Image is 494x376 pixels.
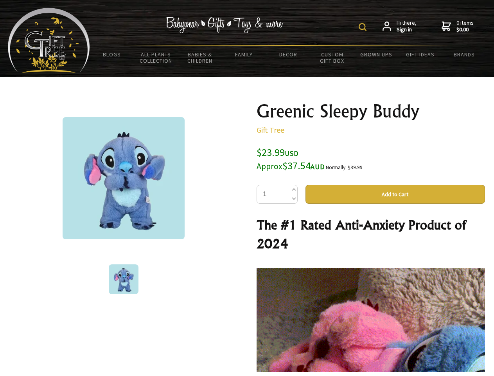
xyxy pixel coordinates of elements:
[90,46,134,63] a: BLOGS
[442,46,487,63] a: Brands
[257,102,485,121] h1: Greenic Sleepy Buddy
[354,46,398,63] a: Grown Ups
[109,264,138,294] img: Greenic Sleepy Buddy
[359,23,366,31] img: product search
[310,46,354,69] a: Custom Gift Box
[63,117,185,239] img: Greenic Sleepy Buddy
[178,46,222,69] a: Babies & Children
[456,26,474,33] strong: $0.00
[397,26,417,33] strong: Sign in
[442,20,474,33] a: 0 items$0.00
[257,146,325,172] span: $23.99 $37.54
[257,125,284,135] a: Gift Tree
[8,8,90,73] img: Babyware - Gifts - Toys and more...
[397,20,417,33] span: Hi there,
[134,46,178,69] a: All Plants Collection
[222,46,266,63] a: Family
[398,46,442,63] a: Gift Ideas
[285,149,298,158] span: USD
[311,162,325,171] span: AUD
[266,46,310,63] a: Decor
[257,217,466,251] strong: The #1 Rated Anti-Anxiety Product of 2024
[456,19,474,33] span: 0 items
[166,17,283,33] img: Babywear - Gifts - Toys & more
[305,185,485,204] button: Add to Cart
[257,161,282,172] small: Approx
[326,164,363,171] small: Normally: $39.99
[383,20,417,33] a: Hi there,Sign in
